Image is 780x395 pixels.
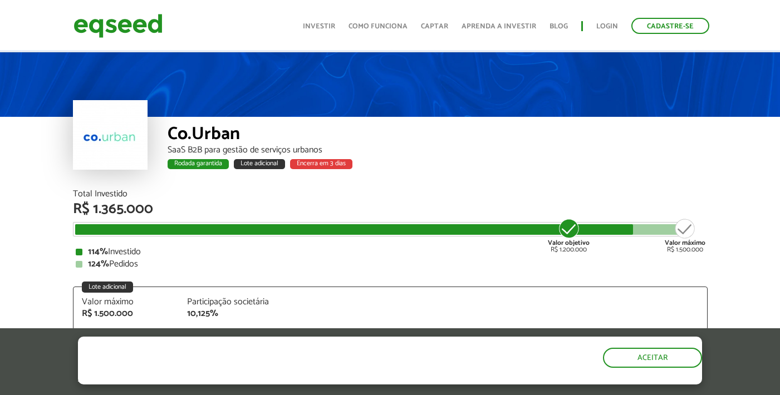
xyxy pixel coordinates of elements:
div: Pedidos [76,260,705,269]
strong: Valor máximo [665,238,705,248]
p: Ao clicar em "aceitar", você aceita nossa . [78,374,452,384]
a: Cadastre-se [631,18,709,34]
div: Participação societária [187,298,276,307]
a: Aprenda a investir [462,23,536,30]
a: Blog [550,23,568,30]
div: R$ 1.365.000 [73,202,708,216]
strong: Valor objetivo [548,238,590,248]
div: R$ 1.500.000 [82,309,171,318]
a: Investir [303,23,335,30]
a: Como funciona [349,23,408,30]
img: EqSeed [73,11,163,41]
div: Encerra em 3 dias [290,159,352,169]
div: Co.Urban [168,125,708,146]
div: Lote adicional [234,159,285,169]
a: Login [596,23,618,30]
strong: 114% [88,244,108,259]
div: SaaS B2B para gestão de serviços urbanos [168,146,708,155]
h5: O site da EqSeed utiliza cookies para melhorar sua navegação. [78,337,452,371]
div: Lote adicional [82,282,133,293]
strong: 124% [88,256,109,271]
div: 10,125% [187,309,276,318]
div: Investido [76,248,705,256]
a: política de privacidade e de cookies [225,375,354,384]
div: Total Investido [73,190,708,199]
button: Aceitar [603,348,702,368]
div: R$ 1.500.000 [665,218,705,253]
a: Captar [421,23,448,30]
div: R$ 1.200.000 [548,218,590,253]
div: Rodada garantida [168,159,229,169]
div: Valor máximo [82,298,171,307]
